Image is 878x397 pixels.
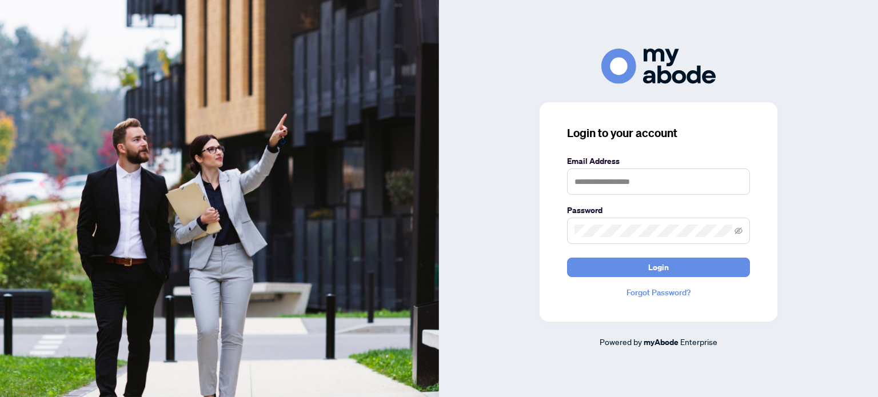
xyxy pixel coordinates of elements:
[600,336,642,347] span: Powered by
[735,227,743,235] span: eye-invisible
[680,336,717,347] span: Enterprise
[644,336,679,348] a: myAbode
[648,258,669,276] span: Login
[567,125,750,141] h3: Login to your account
[567,204,750,216] label: Password
[567,286,750,299] a: Forgot Password?
[601,49,716,83] img: ma-logo
[567,155,750,167] label: Email Address
[567,258,750,277] button: Login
